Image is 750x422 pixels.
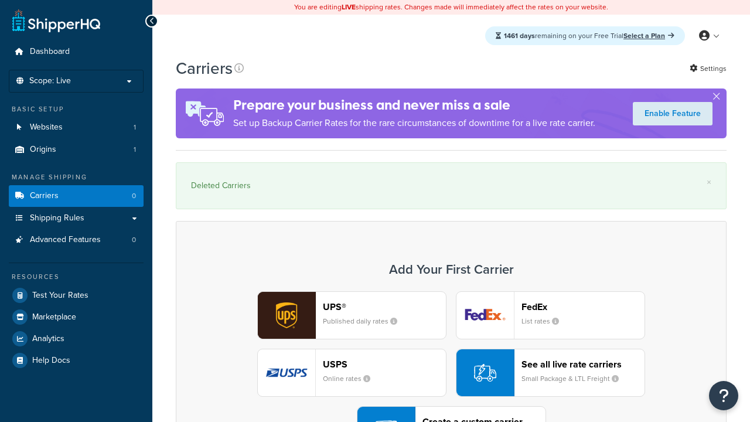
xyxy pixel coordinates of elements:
[176,89,233,138] img: ad-rules-rateshop-fe6ec290ccb7230408bd80ed9643f0289d75e0ffd9eb532fc0e269fcd187b520.png
[9,104,144,114] div: Basic Setup
[707,178,711,187] a: ×
[257,349,446,397] button: usps logoUSPSOnline rates
[9,185,144,207] a: Carriers 0
[623,30,674,41] a: Select a Plan
[30,122,63,132] span: Websites
[521,373,628,384] small: Small Package & LTL Freight
[9,207,144,229] a: Shipping Rules
[9,172,144,182] div: Manage Shipping
[132,235,136,245] span: 0
[30,47,70,57] span: Dashboard
[456,349,645,397] button: See all live rate carriersSmall Package & LTL Freight
[9,272,144,282] div: Resources
[132,191,136,201] span: 0
[233,96,595,115] h4: Prepare your business and never miss a sale
[32,291,88,301] span: Test Your Rates
[9,117,144,138] li: Websites
[134,122,136,132] span: 1
[456,292,514,339] img: fedEx logo
[233,115,595,131] p: Set up Backup Carrier Rates for the rare circumstances of downtime for a live rate carrier.
[12,9,100,32] a: ShipperHQ Home
[474,362,496,384] img: icon-carrier-liverate-becf4550.svg
[9,229,144,251] a: Advanced Features 0
[9,139,144,161] li: Origins
[9,328,144,349] a: Analytics
[9,117,144,138] a: Websites 1
[32,312,76,322] span: Marketplace
[485,26,685,45] div: remaining on your Free Trial
[30,145,56,155] span: Origins
[30,191,59,201] span: Carriers
[257,291,446,339] button: ups logoUPS®Published daily rates
[521,316,568,326] small: List rates
[323,301,446,312] header: UPS®
[456,291,645,339] button: fedEx logoFedExList rates
[323,359,446,370] header: USPS
[30,213,84,223] span: Shipping Rules
[9,229,144,251] li: Advanced Features
[9,285,144,306] a: Test Your Rates
[258,349,315,396] img: usps logo
[32,356,70,366] span: Help Docs
[29,76,71,86] span: Scope: Live
[176,57,233,80] h1: Carriers
[521,359,645,370] header: See all live rate carriers
[258,292,315,339] img: ups logo
[9,139,144,161] a: Origins 1
[690,60,727,77] a: Settings
[709,381,738,410] button: Open Resource Center
[191,178,711,194] div: Deleted Carriers
[323,316,407,326] small: Published daily rates
[30,235,101,245] span: Advanced Features
[134,145,136,155] span: 1
[342,2,356,12] b: LIVE
[521,301,645,312] header: FedEx
[9,307,144,328] a: Marketplace
[9,41,144,63] a: Dashboard
[9,185,144,207] li: Carriers
[504,30,535,41] strong: 1461 days
[9,350,144,371] a: Help Docs
[188,263,714,277] h3: Add Your First Carrier
[633,102,712,125] a: Enable Feature
[32,334,64,344] span: Analytics
[323,373,380,384] small: Online rates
